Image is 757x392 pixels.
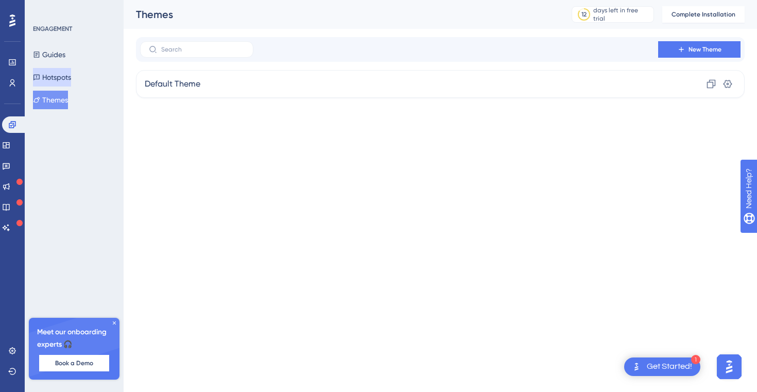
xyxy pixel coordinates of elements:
[662,6,745,23] button: Complete Installation
[593,6,650,23] div: days left in free trial
[647,361,692,372] div: Get Started!
[581,10,587,19] div: 12
[39,355,109,371] button: Book a Demo
[33,91,68,109] button: Themes
[33,45,65,64] button: Guides
[658,41,741,58] button: New Theme
[33,25,72,33] div: ENGAGEMENT
[691,355,700,364] div: 1
[24,3,64,15] span: Need Help?
[624,357,700,376] div: Open Get Started! checklist, remaining modules: 1
[161,46,245,53] input: Search
[55,359,93,367] span: Book a Demo
[145,78,200,90] span: Default Theme
[672,10,735,19] span: Complete Installation
[689,45,721,54] span: New Theme
[33,68,71,87] button: Hotspots
[37,326,111,351] span: Meet our onboarding experts 🎧
[714,351,745,382] iframe: UserGuiding AI Assistant Launcher
[630,361,643,373] img: launcher-image-alternative-text
[136,7,546,22] div: Themes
